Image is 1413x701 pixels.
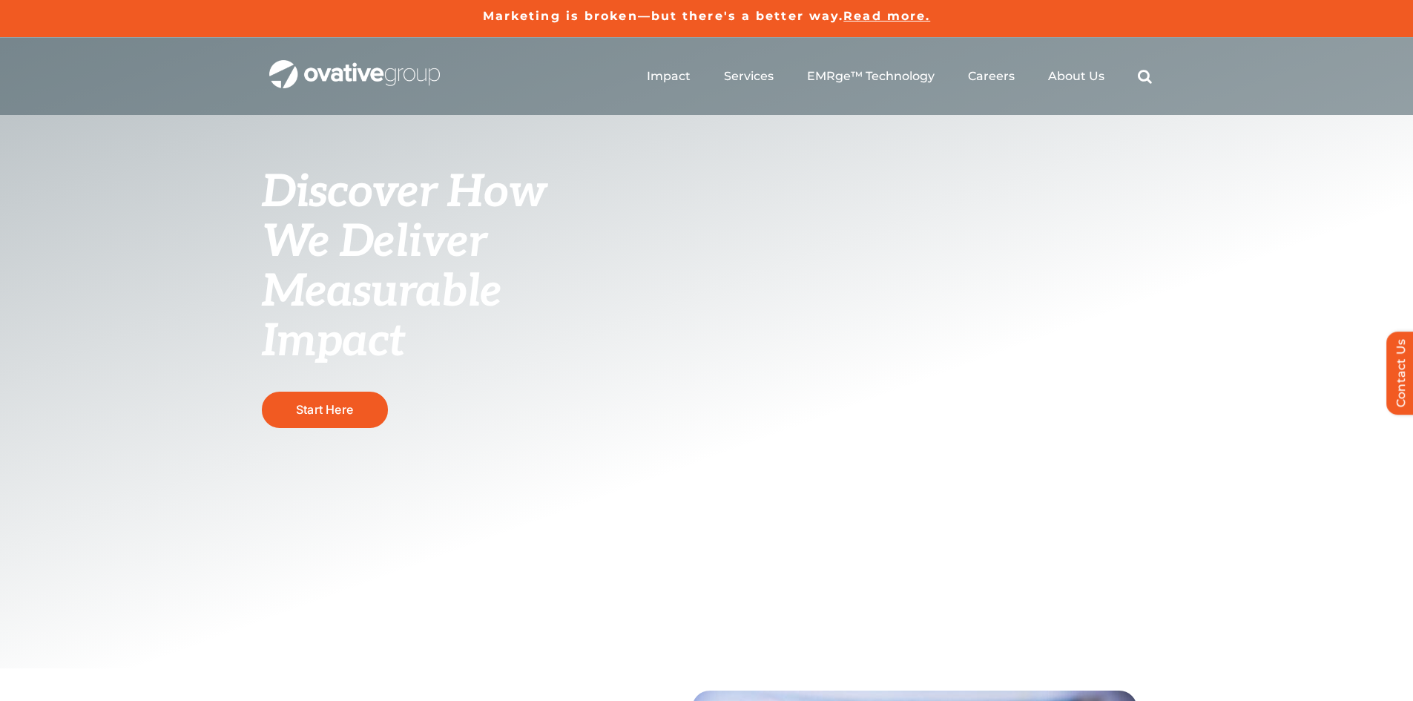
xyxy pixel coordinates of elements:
a: Marketing is broken—but there's a better way. [483,9,844,23]
span: Discover How [262,166,547,220]
a: Search [1138,69,1152,84]
a: EMRge™ Technology [807,69,935,84]
a: Careers [968,69,1015,84]
a: Start Here [262,392,388,428]
a: OG_Full_horizontal_WHT [269,59,440,73]
a: Services [724,69,774,84]
nav: Menu [647,53,1152,100]
a: Impact [647,69,691,84]
span: We Deliver Measurable Impact [262,216,502,369]
a: Read more. [843,9,930,23]
a: About Us [1048,69,1104,84]
span: Start Here [296,402,353,417]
